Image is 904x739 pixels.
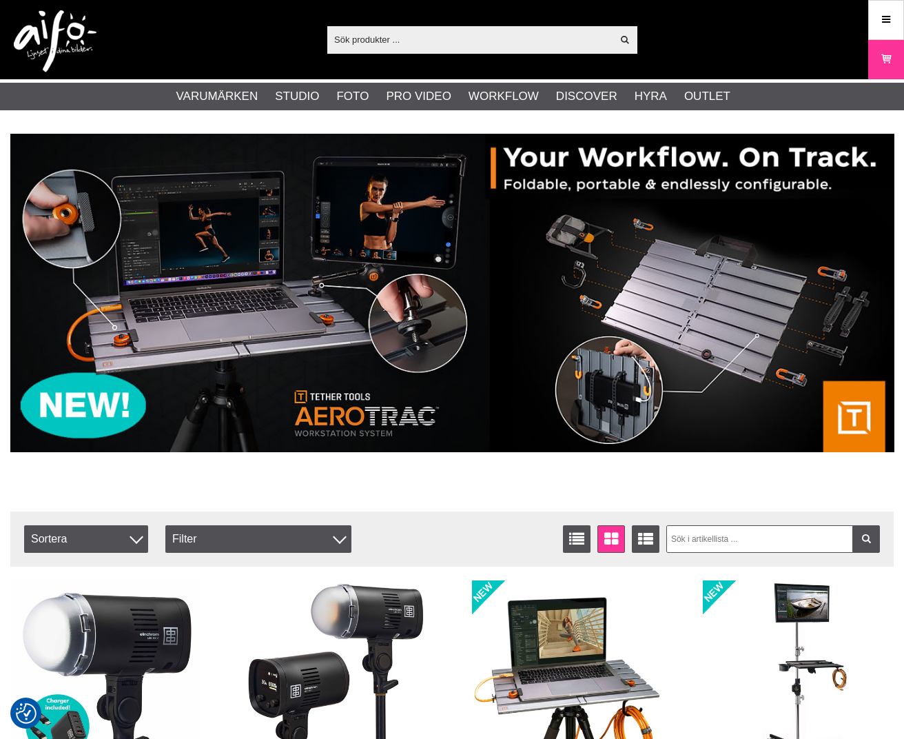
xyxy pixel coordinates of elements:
[632,525,659,553] a: Utökad listvisning
[635,88,667,105] a: Hyra
[336,88,369,105] a: Foto
[597,525,625,553] a: Fönstervisning
[469,88,539,105] a: Workflow
[16,703,37,724] img: Revisit consent button
[327,29,612,50] input: Sök produkter ...
[16,701,37,726] button: Samtyckesinställningar
[563,525,590,553] a: Listvisning
[556,88,617,105] a: Discover
[24,525,148,553] span: Sortera
[176,88,258,105] a: Varumärken
[14,10,96,72] img: logo.png
[275,88,319,105] a: Studio
[852,525,880,553] a: Filtrera
[386,88,451,105] a: Pro Video
[10,134,894,452] img: Annons:007 banner-header-aerotrac-1390x500.jpg
[165,525,351,553] div: Filter
[666,525,881,553] input: Sök i artikellista ...
[684,88,730,105] a: Outlet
